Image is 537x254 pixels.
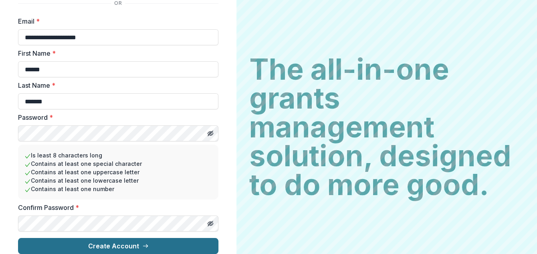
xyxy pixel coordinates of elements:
[204,217,217,230] button: Toggle password visibility
[24,151,212,159] li: Is least 8 characters long
[18,203,214,212] label: Confirm Password
[18,113,214,122] label: Password
[24,185,212,193] li: Contains at least one number
[24,176,212,185] li: Contains at least one lowercase letter
[204,127,217,140] button: Toggle password visibility
[18,238,218,254] button: Create Account
[18,48,214,58] label: First Name
[24,168,212,176] li: Contains at least one uppercase letter
[18,16,214,26] label: Email
[24,159,212,168] li: Contains at least one special character
[18,81,214,90] label: Last Name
